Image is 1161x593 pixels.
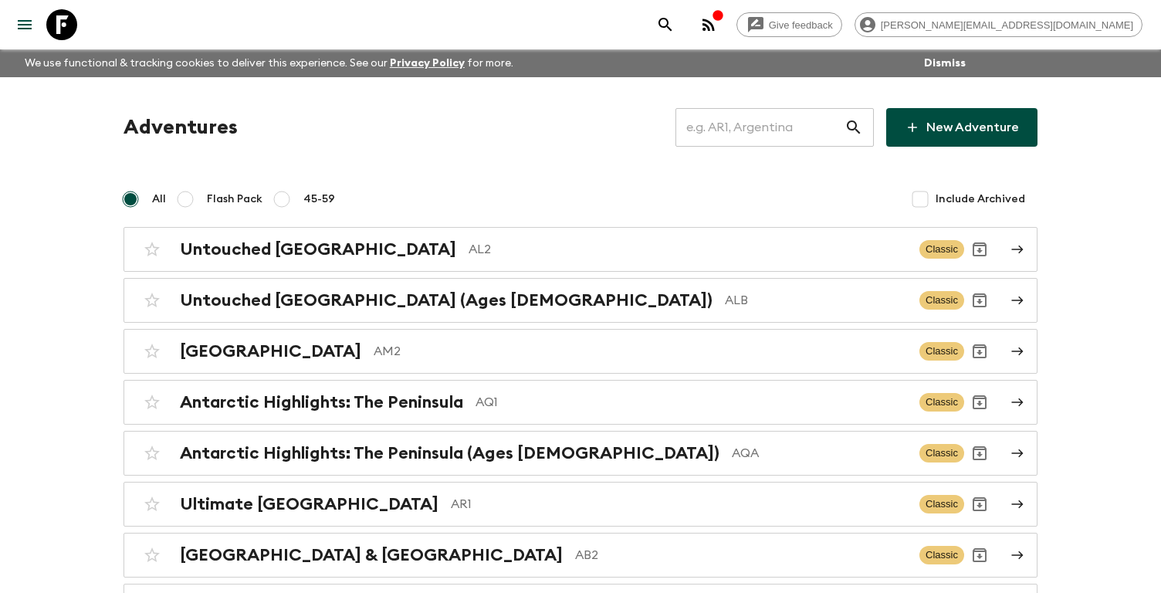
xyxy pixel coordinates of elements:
[919,342,964,361] span: Classic
[124,112,238,143] h1: Adventures
[152,191,166,207] span: All
[124,278,1037,323] a: Untouched [GEOGRAPHIC_DATA] (Ages [DEMOGRAPHIC_DATA])ALBClassicArchive
[736,12,842,37] a: Give feedback
[964,387,995,418] button: Archive
[920,53,970,74] button: Dismiss
[9,9,40,40] button: menu
[124,329,1037,374] a: [GEOGRAPHIC_DATA]AM2ClassicArchive
[390,58,465,69] a: Privacy Policy
[964,540,995,571] button: Archive
[936,191,1025,207] span: Include Archived
[180,341,361,361] h2: [GEOGRAPHIC_DATA]
[964,489,995,520] button: Archive
[575,546,907,564] p: AB2
[124,227,1037,272] a: Untouched [GEOGRAPHIC_DATA]AL2ClassicArchive
[180,239,456,259] h2: Untouched [GEOGRAPHIC_DATA]
[919,444,964,463] span: Classic
[180,443,719,463] h2: Antarctic Highlights: The Peninsula (Ages [DEMOGRAPHIC_DATA])
[124,380,1037,425] a: Antarctic Highlights: The PeninsulaAQ1ClassicArchive
[374,342,907,361] p: AM2
[180,494,438,514] h2: Ultimate [GEOGRAPHIC_DATA]
[124,431,1037,476] a: Antarctic Highlights: The Peninsula (Ages [DEMOGRAPHIC_DATA])AQAClassicArchive
[872,19,1142,31] span: [PERSON_NAME][EMAIL_ADDRESS][DOMAIN_NAME]
[964,285,995,316] button: Archive
[964,438,995,469] button: Archive
[19,49,520,77] p: We use functional & tracking cookies to deliver this experience. See our for more.
[919,546,964,564] span: Classic
[180,392,463,412] h2: Antarctic Highlights: The Peninsula
[650,9,681,40] button: search adventures
[124,482,1037,527] a: Ultimate [GEOGRAPHIC_DATA]AR1ClassicArchive
[855,12,1142,37] div: [PERSON_NAME][EMAIL_ADDRESS][DOMAIN_NAME]
[303,191,335,207] span: 45-59
[919,393,964,412] span: Classic
[469,240,907,259] p: AL2
[476,393,907,412] p: AQ1
[760,19,841,31] span: Give feedback
[732,444,907,463] p: AQA
[919,495,964,513] span: Classic
[180,545,563,565] h2: [GEOGRAPHIC_DATA] & [GEOGRAPHIC_DATA]
[207,191,262,207] span: Flash Pack
[124,533,1037,578] a: [GEOGRAPHIC_DATA] & [GEOGRAPHIC_DATA]AB2ClassicArchive
[964,336,995,367] button: Archive
[964,234,995,265] button: Archive
[919,240,964,259] span: Classic
[451,495,907,513] p: AR1
[180,290,713,310] h2: Untouched [GEOGRAPHIC_DATA] (Ages [DEMOGRAPHIC_DATA])
[725,291,907,310] p: ALB
[886,108,1037,147] a: New Adventure
[675,106,845,149] input: e.g. AR1, Argentina
[919,291,964,310] span: Classic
